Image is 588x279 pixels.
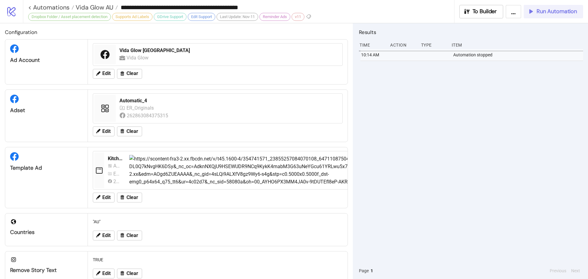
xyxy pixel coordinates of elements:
[188,13,215,21] div: Edit Support
[10,107,83,114] div: Adset
[113,178,122,185] div: 262863084375315
[127,112,169,119] div: 262863084375315
[10,57,83,64] div: Ad Account
[112,13,153,21] div: Supports Ad Labels
[473,8,497,15] span: To Builder
[126,104,155,112] div: ER_Originals
[102,129,111,134] span: Edit
[102,195,111,200] span: Edit
[108,155,124,162] div: Kitchn Template
[459,5,503,18] button: To Builder
[420,39,447,51] div: Type
[119,47,339,54] div: Vida Glow [GEOGRAPHIC_DATA]
[93,193,115,202] button: Edit
[117,231,142,240] button: Clear
[102,233,111,238] span: Edit
[390,39,416,51] div: Action
[74,4,118,10] a: Vida Glow AU
[506,5,521,18] button: ...
[524,5,583,18] button: Run Automation
[10,267,83,274] div: Remove Story Text
[93,231,115,240] button: Edit
[453,49,585,61] div: Automation stopped
[126,54,150,62] div: Vida Glow
[28,4,74,10] a: < Automations
[126,271,138,276] span: Clear
[113,170,122,178] div: ER_Originals
[90,216,345,228] div: "AU"
[113,162,122,170] div: Automatic_1
[154,13,187,21] div: GDrive Support
[359,267,369,274] span: Page
[74,3,113,11] span: Vida Glow AU
[117,126,142,136] button: Clear
[117,193,142,202] button: Clear
[259,13,290,21] div: Reminder Ads
[93,126,115,136] button: Edit
[217,13,258,21] div: Last Update: Nov-11
[10,229,83,236] div: Countries
[117,269,142,278] button: Clear
[117,69,142,79] button: Clear
[10,164,83,172] div: Template Ad
[292,13,304,21] div: v11
[126,195,138,200] span: Clear
[359,39,385,51] div: Time
[360,49,387,61] div: 10:14 AM
[569,267,582,274] button: Next
[93,69,115,79] button: Edit
[90,254,345,266] div: TRUE
[28,13,111,21] div: Dropbox Folder / Asset placement detection
[5,28,348,36] h2: Configuration
[129,155,499,186] img: https://scontent-fra3-2.xx.fbcdn.net/v/t45.1600-4/354741571_23855257084070108_64711087504360096_n...
[119,97,339,104] div: Automatic_4
[451,39,583,51] div: Item
[126,129,138,134] span: Clear
[369,267,375,274] button: 1
[537,8,577,15] span: Run Automation
[548,267,568,274] button: Previous
[126,233,138,238] span: Clear
[93,269,115,278] button: Edit
[359,28,583,36] h2: Results
[102,71,111,76] span: Edit
[126,71,138,76] span: Clear
[102,271,111,276] span: Edit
